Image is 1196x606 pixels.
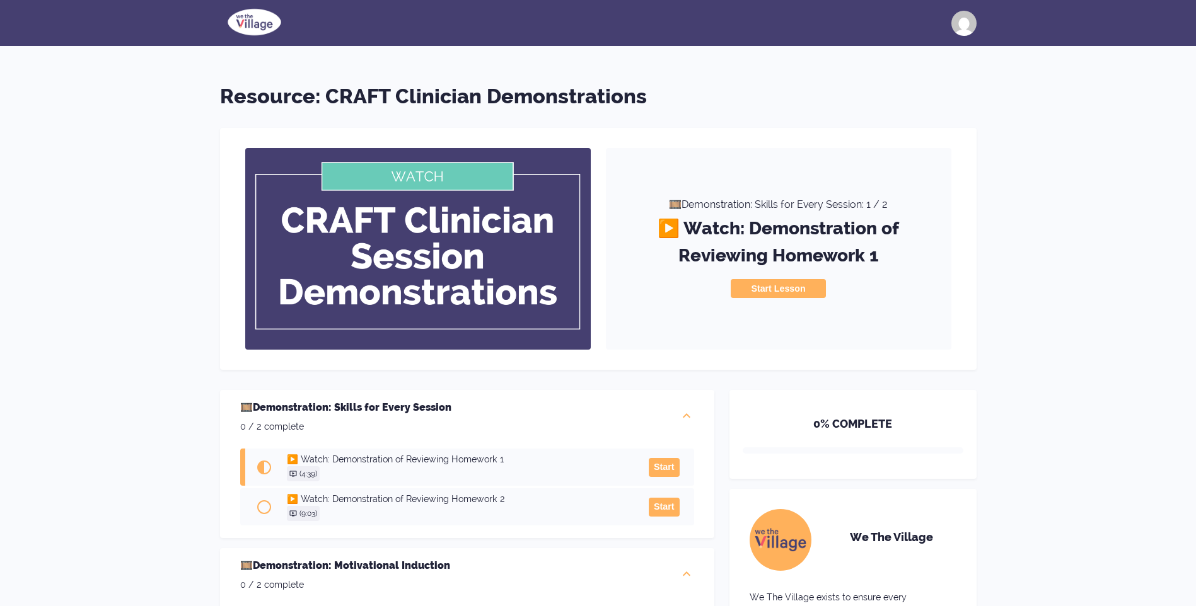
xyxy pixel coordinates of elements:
[621,210,936,279] h3: ▶️ Watch: Demonstration of Reviewing Homework 1
[634,498,679,517] a: Start
[240,400,451,415] h2: 🎞️Demonstration: Skills for Every Session
[287,493,634,521] a: ▶️ Watch: Demonstration of Reviewing Homework 2(9:03)
[649,458,679,477] button: Start
[748,508,812,572] img: instructor avatar
[220,81,977,112] h1: Resource: CRAFT Clinician Demonstrations
[245,148,591,350] img: course banner
[634,458,679,477] a: Start
[743,415,963,447] h5: 0 % COMPLETE
[299,469,317,479] p: ( 4:39 )
[287,453,634,481] a: ▶️ Watch: Demonstration of Reviewing Homework 1(4:39)
[731,279,825,298] button: Start Lesson
[240,558,450,573] h2: 🎞️Demonstration: Motivational Induction
[220,548,714,602] div: 🎞️Demonstration: Motivational Induction0 / 2 complete
[220,6,289,38] img: school logo
[649,498,679,517] button: Start
[240,420,451,433] p: 0 / 2 complete
[220,390,714,443] div: 🎞️Demonstration: Skills for Every Session0 / 2 complete
[669,200,888,210] h4: 🎞️Demonstration: Skills for Every Session: 1 / 2
[287,493,634,506] h3: ▶️ Watch: Demonstration of Reviewing Homework 2
[299,508,317,518] p: ( 9:03 )
[240,578,450,592] p: 0 / 2 complete
[827,532,956,543] h2: We The Village
[287,453,634,466] h3: ▶️ Watch: Demonstration of Reviewing Homework 1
